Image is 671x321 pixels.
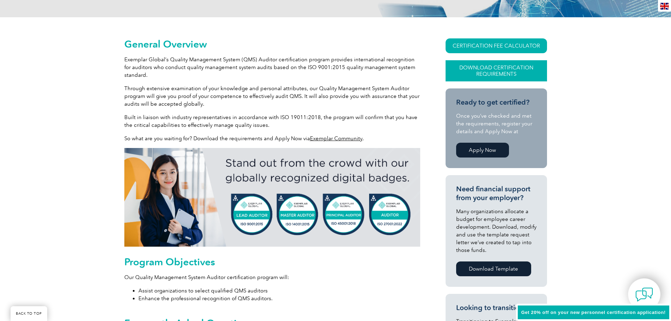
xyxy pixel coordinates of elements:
a: Download Certification Requirements [446,60,547,81]
p: Through extensive examination of your knowledge and personal attributes, our Quality Management S... [124,85,420,108]
a: CERTIFICATION FEE CALCULATOR [446,38,547,53]
h3: Looking to transition? [456,303,536,312]
img: en [660,3,669,10]
li: Assist organizations to select qualified QMS auditors [138,287,420,295]
a: BACK TO TOP [11,306,47,321]
h2: Program Objectives [124,256,420,267]
h3: Need financial support from your employer? [456,185,536,202]
p: Built in liaison with industry representatives in accordance with ISO 19011:2018, the program wil... [124,113,420,129]
p: Once you’ve checked and met the requirements, register your details and Apply Now at [456,112,536,135]
a: Apply Now [456,143,509,158]
li: Enhance the professional recognition of QMS auditors. [138,295,420,302]
p: Our Quality Management System Auditor certification program will: [124,273,420,281]
img: contact-chat.png [635,286,653,303]
h3: Ready to get certified? [456,98,536,107]
p: So what are you waiting for? Download the requirements and Apply Now via . [124,135,420,142]
img: badges [124,148,420,247]
p: Exemplar Global’s Quality Management System (QMS) Auditor certification program provides internat... [124,56,420,79]
span: Get 20% off on your new personnel certification application! [521,310,666,315]
a: Download Template [456,261,531,276]
p: Many organizations allocate a budget for employee career development. Download, modify and use th... [456,208,536,254]
a: Exemplar Community [310,135,362,142]
h2: General Overview [124,38,420,50]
